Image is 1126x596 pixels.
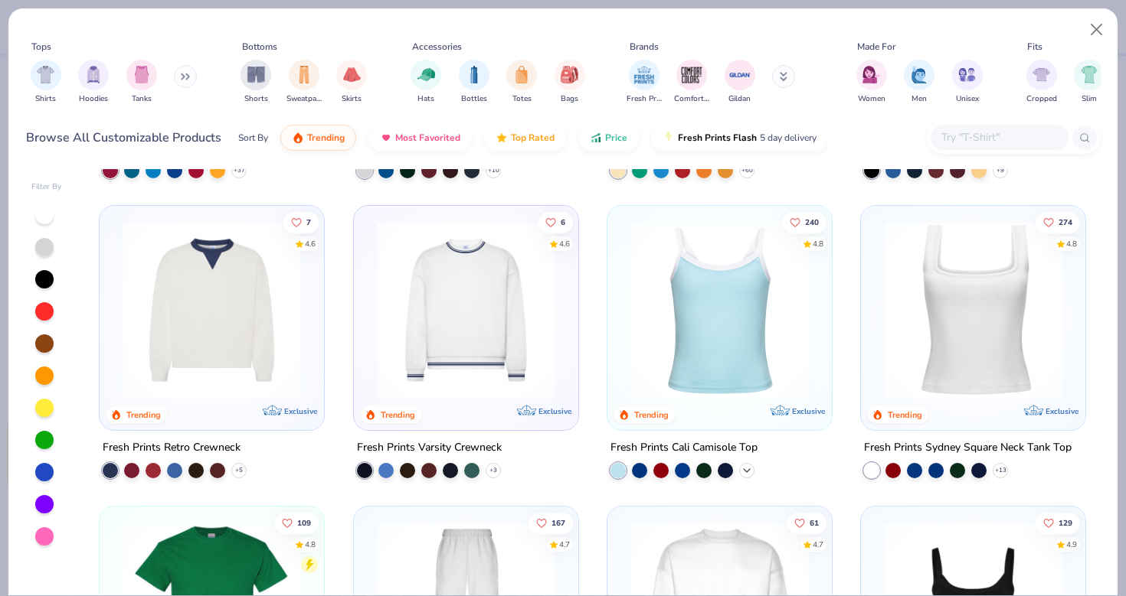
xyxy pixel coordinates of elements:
img: Bottles Image [466,66,483,83]
img: Skirts Image [343,66,361,83]
div: Fresh Prints Sydney Square Neck Tank Top [864,438,1072,458]
span: Fresh Prints [627,93,662,105]
span: Fresh Prints Flash [678,132,757,144]
div: Tops [31,40,51,54]
button: filter button [336,60,367,105]
button: filter button [459,60,489,105]
span: Price [605,132,627,144]
img: Hoodies Image [85,66,102,83]
div: filter for Hats [411,60,441,105]
span: Shirts [35,93,56,105]
img: Shirts Image [37,66,54,83]
span: + 9 [997,166,1004,175]
img: Comfort Colors Image [680,64,703,86]
button: filter button [856,60,887,105]
div: Accessories [412,40,462,54]
div: filter for Slim [1074,60,1105,105]
span: Exclusive [1046,406,1079,416]
span: Totes [512,93,532,105]
img: Tanks Image [133,66,150,83]
div: Fits [1027,40,1043,54]
button: filter button [674,60,709,105]
span: 7 [306,219,311,226]
div: Fresh Prints Retro Crewneck [103,438,241,458]
div: filter for Shorts [241,60,271,105]
button: filter button [952,60,983,105]
div: Sort By [238,131,268,145]
span: Trending [307,132,345,144]
div: filter for Hoodies [78,60,109,105]
img: Shorts Image [247,66,265,83]
button: Top Rated [484,125,566,151]
div: filter for Cropped [1026,60,1057,105]
button: Like [787,512,826,533]
span: Most Favorited [395,132,460,144]
img: most_fav.gif [380,132,392,144]
img: 61d0f7fa-d448-414b-acbf-5d07f88334cb [817,221,1010,399]
div: 4.6 [558,239,569,250]
button: Most Favorited [368,125,472,151]
div: 4.8 [813,239,823,250]
div: filter for Gildan [725,60,755,105]
span: + 3 [489,466,497,475]
button: filter button [78,60,109,105]
div: Fresh Prints Varsity Crewneck [357,438,502,458]
img: Cropped Image [1033,66,1050,83]
img: Gildan Image [728,64,751,86]
span: Shorts [244,93,268,105]
div: Bottoms [242,40,277,54]
span: Cropped [1026,93,1057,105]
span: Exclusive [792,406,825,416]
img: Bags Image [561,66,578,83]
button: filter button [411,60,441,105]
img: Unisex Image [958,66,976,83]
button: Close [1082,15,1111,44]
span: 274 [1059,219,1072,226]
div: Fresh Prints Cali Camisole Top [610,438,758,458]
div: 4.8 [305,539,316,550]
button: Like [528,512,572,533]
button: Like [1036,512,1080,533]
div: Browse All Customizable Products [26,129,221,147]
div: Filter By [31,181,62,193]
img: b6dde052-8961-424d-8094-bd09ce92eca4 [563,221,757,399]
div: Made For [857,40,895,54]
button: filter button [1074,60,1105,105]
div: filter for Sweatpants [286,60,322,105]
img: Hats Image [417,66,435,83]
button: filter button [241,60,271,105]
button: Like [1036,212,1080,233]
button: Price [578,125,639,151]
button: Like [782,212,826,233]
button: filter button [555,60,585,105]
span: Hoodies [79,93,108,105]
img: Men Image [911,66,928,83]
span: + 10 [487,166,499,175]
span: 6 [560,219,565,226]
div: filter for Women [856,60,887,105]
button: filter button [904,60,935,105]
span: Top Rated [511,132,555,144]
div: 4.7 [813,539,823,550]
img: flash.gif [663,132,675,144]
img: a25d9891-da96-49f3-a35e-76288174bf3a [623,221,817,399]
span: Exclusive [538,406,571,416]
span: Women [858,93,885,105]
div: 4.6 [305,239,316,250]
span: 109 [297,519,311,526]
span: Sweatpants [286,93,322,105]
div: 4.7 [558,539,569,550]
div: filter for Bottles [459,60,489,105]
span: + 60 [741,166,752,175]
img: trending.gif [292,132,304,144]
button: Like [283,212,319,233]
div: filter for Tanks [126,60,157,105]
button: filter button [1026,60,1057,105]
div: 4.8 [1066,239,1077,250]
div: filter for Men [904,60,935,105]
button: filter button [126,60,157,105]
button: filter button [31,60,61,105]
span: Bottles [461,93,487,105]
span: Tanks [132,93,152,105]
span: 240 [805,219,819,226]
